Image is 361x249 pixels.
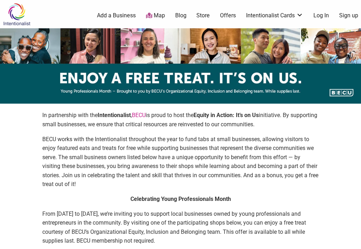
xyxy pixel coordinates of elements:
strong: Equity in Action: It’s on Us [194,112,259,118]
a: Add a Business [97,12,136,19]
p: From [DATE] to [DATE], we’re inviting you to support local businesses owned by young professional... [42,209,319,245]
a: Log In [313,12,329,19]
strong: Intentionalist [98,112,131,118]
a: Sign up [339,12,358,19]
a: Map [146,12,165,20]
a: Intentionalist Cards [246,12,303,19]
p: In partnership with the , is proud to host the initiative. By supporting small businesses, we ens... [42,111,319,129]
strong: Celebrating Young Professionals Month [130,196,231,202]
a: Offers [220,12,236,19]
a: Blog [175,12,186,19]
a: BECU [132,112,146,118]
a: Store [196,12,210,19]
p: BECU works with the Intentionalist throughout the year to fund tabs at small businesses, allowing... [42,135,319,189]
